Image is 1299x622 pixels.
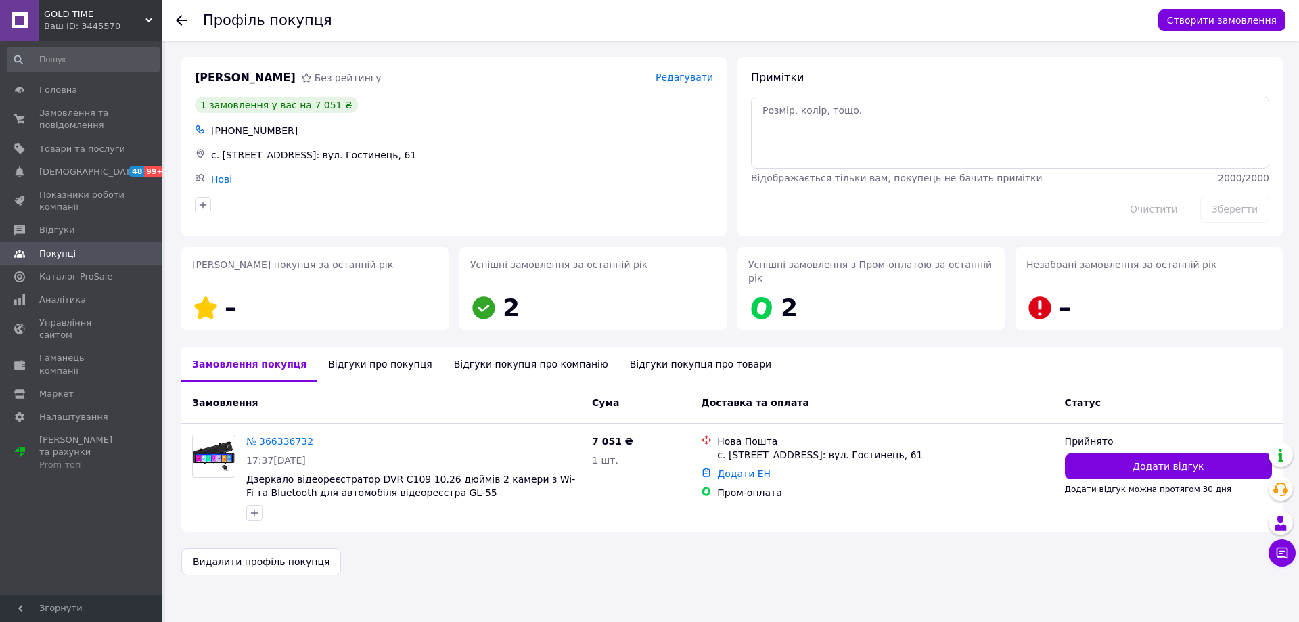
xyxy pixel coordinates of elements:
span: Налаштування [39,411,108,423]
span: 99+ [144,166,166,177]
span: [PERSON_NAME] покупця за останній рік [192,259,393,270]
span: Статус [1065,397,1101,408]
span: Відгуки [39,224,74,236]
span: Редагувати [656,72,713,83]
span: – [1059,294,1071,321]
div: с. [STREET_ADDRESS]: вул. Гостинець, 61 [208,146,716,164]
div: Нова Пошта [717,435,1053,448]
span: Успішні замовлення за останній рік [470,259,647,270]
span: Відображається тільки вам, покупець не бачить примітки [751,173,1043,183]
span: Cума [592,397,619,408]
div: Повернутися назад [176,14,187,27]
div: с. [STREET_ADDRESS]: вул. Гостинець, 61 [717,448,1053,462]
span: – [225,294,237,321]
a: № 366336732 [246,436,313,447]
span: Покупці [39,248,76,260]
span: Додати відгук можна протягом 30 дня [1065,485,1231,494]
span: Головна [39,84,77,96]
span: Показники роботи компанії [39,189,125,213]
div: Prom топ [39,459,125,471]
span: 7 051 ₴ [592,436,633,447]
span: 2 [781,294,798,321]
div: Прийнято [1065,435,1272,448]
span: 2000 / 2000 [1218,173,1269,183]
div: Відгуки про покупця [317,347,442,382]
div: Пром-оплата [717,486,1053,499]
span: Аналітика [39,294,86,306]
span: [PERSON_NAME] та рахунки [39,434,125,471]
span: 1 шт. [592,455,618,466]
div: Замовлення покупця [181,347,317,382]
button: Додати відгук [1065,453,1272,479]
img: Фото товару [193,441,235,471]
button: Видалити профіль покупця [181,548,341,575]
button: Створити замовлення [1158,9,1285,31]
span: Примітки [751,71,804,84]
a: Додати ЕН [717,468,771,479]
span: Замовлення [192,397,258,408]
span: Замовлення та повідомлення [39,107,125,131]
h1: Профіль покупця [203,12,332,28]
span: Гаманець компанії [39,352,125,376]
span: Доставка та оплата [701,397,809,408]
a: Дзеркало відеореєстратор DVR C109 10.26 дюймів 2 камери з Wi-Fi та Bluetooth для автомобіля відео... [246,474,575,498]
span: 2 [503,294,520,321]
div: Відгуки покупця про компанію [443,347,619,382]
span: 48 [129,166,144,177]
span: Маркет [39,388,74,400]
span: Управління сайтом [39,317,125,341]
span: 17:37[DATE] [246,455,306,466]
span: Без рейтингу [315,72,382,83]
div: [PHONE_NUMBER] [208,121,716,140]
div: Відгуки покупця про товари [619,347,782,382]
span: Каталог ProSale [39,271,112,283]
span: [DEMOGRAPHIC_DATA] [39,166,139,178]
div: 1 замовлення у вас на 7 051 ₴ [195,97,358,113]
span: Незабрані замовлення за останній рік [1026,259,1216,270]
span: Успішні замовлення з Пром-оплатою за останній рік [748,259,992,284]
span: Товари та послуги [39,143,125,155]
span: [PERSON_NAME] [195,70,296,86]
a: Нові [211,174,232,185]
span: GOLD TIME [44,8,145,20]
button: Чат з покупцем [1269,539,1296,567]
input: Пошук [7,47,160,72]
a: Фото товару [192,435,235,478]
span: Додати відгук [1133,460,1204,473]
div: Ваш ID: 3445570 [44,20,162,32]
